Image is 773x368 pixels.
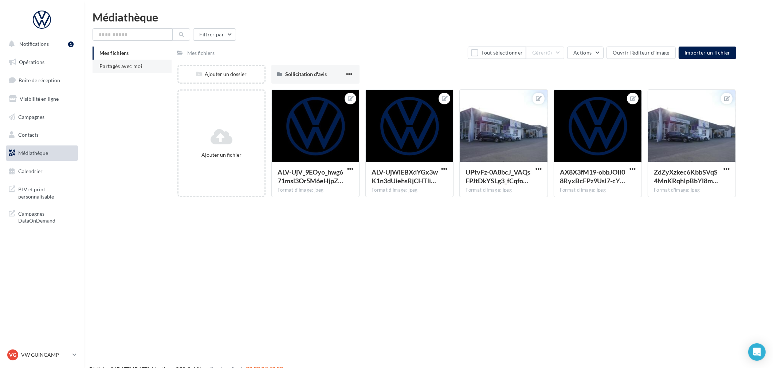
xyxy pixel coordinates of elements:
div: Médiathèque [93,12,764,23]
button: Filtrer par [193,28,236,41]
a: Boîte de réception [4,72,79,88]
div: Format d'image: jpeg [372,187,447,193]
a: Médiathèque [4,145,79,161]
span: Mes fichiers [99,50,129,56]
span: Campagnes [18,113,44,120]
span: ALV-UjWiEBXdYGx3wK1n3dUiehsRjCHTlizJRPv3VKRuFeGhKbexIXKZ [372,168,438,185]
div: Format d'image: jpeg [654,187,730,193]
div: Format d'image: jpeg [560,187,636,193]
div: Format d'image: jpeg [278,187,353,193]
span: Calendrier [18,168,43,174]
span: Visibilité en ligne [20,96,59,102]
span: Campagnes DataOnDemand [18,209,75,224]
span: PLV et print personnalisable [18,184,75,200]
button: Ouvrir l'éditeur d'image [607,47,675,59]
span: Médiathèque [18,150,48,156]
span: Notifications [19,41,49,47]
span: Importer un fichier [684,49,730,56]
span: ZdZyXzkec6KbbSVqS4MnKRqhIpBbYl8mWnRo_Ae4BdZNFlb8qIPoU0lZ2iog-WKfmlQGy_2KLAly8sTS-g=s0 [654,168,718,185]
span: Boîte de réception [19,77,60,83]
span: Contacts [18,132,39,138]
button: Notifications 1 [4,36,76,52]
p: VW GUINGAMP [21,351,70,359]
div: Open Intercom Messenger [748,343,766,361]
span: Sollicitation d'avis [285,71,327,77]
span: ALV-UjV_9EOyo_hwg671msl3Or5M6eHjpZymirSFTVNM6gF5whB79-H0 [278,168,343,185]
a: Campagnes DataOnDemand [4,206,79,227]
button: Importer un fichier [679,47,736,59]
button: Gérer(0) [526,47,564,59]
span: (0) [546,50,552,56]
button: Actions [567,47,604,59]
a: Visibilité en ligne [4,91,79,107]
span: AX8X3fM19-obbJOIi08RyxBcFPz9Usl7-cYpy6z0iK6mjkHcpSN8ewuTIgDTQ9XP4zqbcNSFVI9vBzeSpw=s0 [560,168,625,185]
div: Ajouter un dossier [178,71,264,78]
span: Actions [573,49,592,56]
div: Mes fichiers [188,49,215,57]
a: Contacts [4,127,79,143]
span: VG [9,351,16,359]
div: Ajouter un fichier [181,151,262,159]
div: Format d'image: jpeg [466,187,541,193]
span: Opérations [19,59,44,65]
span: Partagés avec moi [99,63,142,69]
a: PLV et print personnalisable [4,181,79,203]
a: VG VW GUINGAMP [6,348,78,362]
a: Opérations [4,55,79,70]
div: 1 [68,41,74,47]
a: Campagnes [4,109,79,125]
button: Tout sélectionner [468,47,526,59]
span: UPtvFz-0A8bcJ_VAQsFPJtDkYSLg3_fCqfoZ5ZMyQ6bIUu_avgB-oWRKxH1d4EZGBGk27lWS8fFb2kXuUA=s0 [466,168,530,185]
a: Calendrier [4,164,79,179]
